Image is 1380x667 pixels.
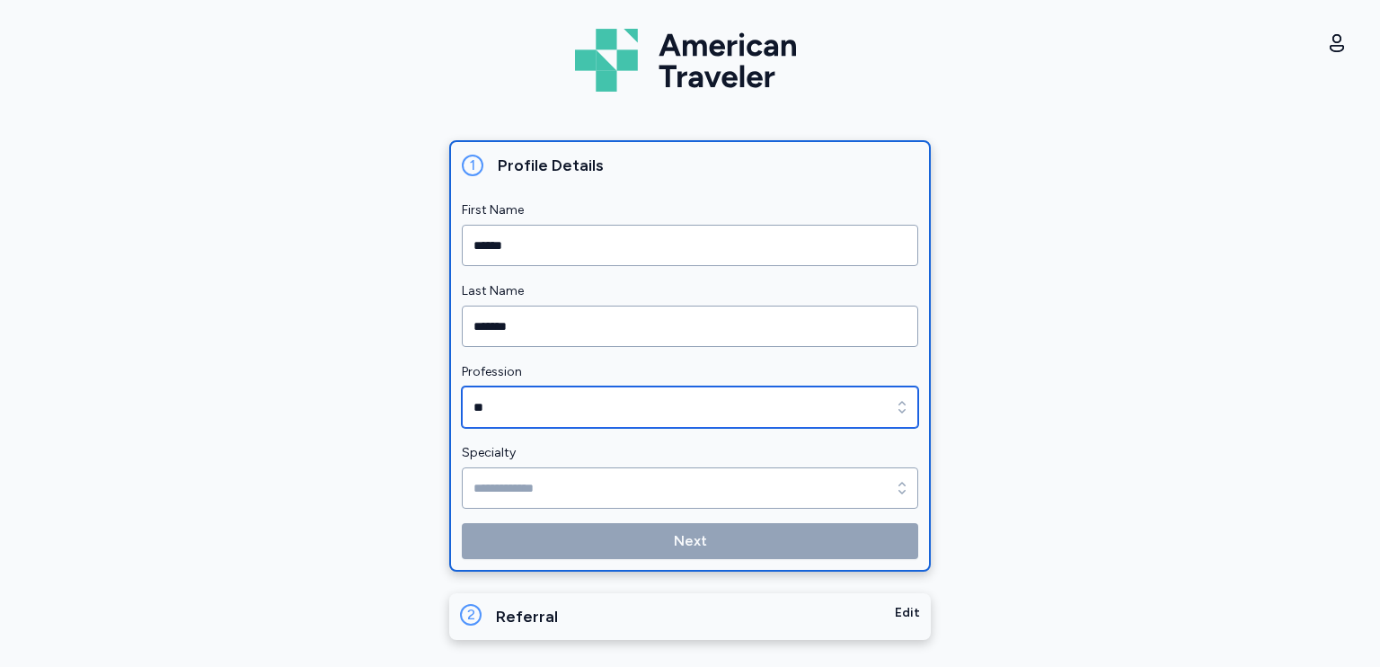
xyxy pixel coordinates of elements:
div: 2 [460,604,482,626]
div: Edit [895,604,920,629]
button: Next [462,523,918,559]
div: 1 [462,155,483,176]
div: Referral [496,604,895,629]
label: Last Name [462,280,918,302]
img: Logo [575,22,805,99]
label: Profession [462,361,918,383]
span: Next [674,530,707,552]
label: First Name [462,200,918,221]
div: Profile Details [498,153,918,178]
label: Specialty [462,442,918,464]
input: First Name [462,225,918,266]
input: Last Name [462,306,918,347]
